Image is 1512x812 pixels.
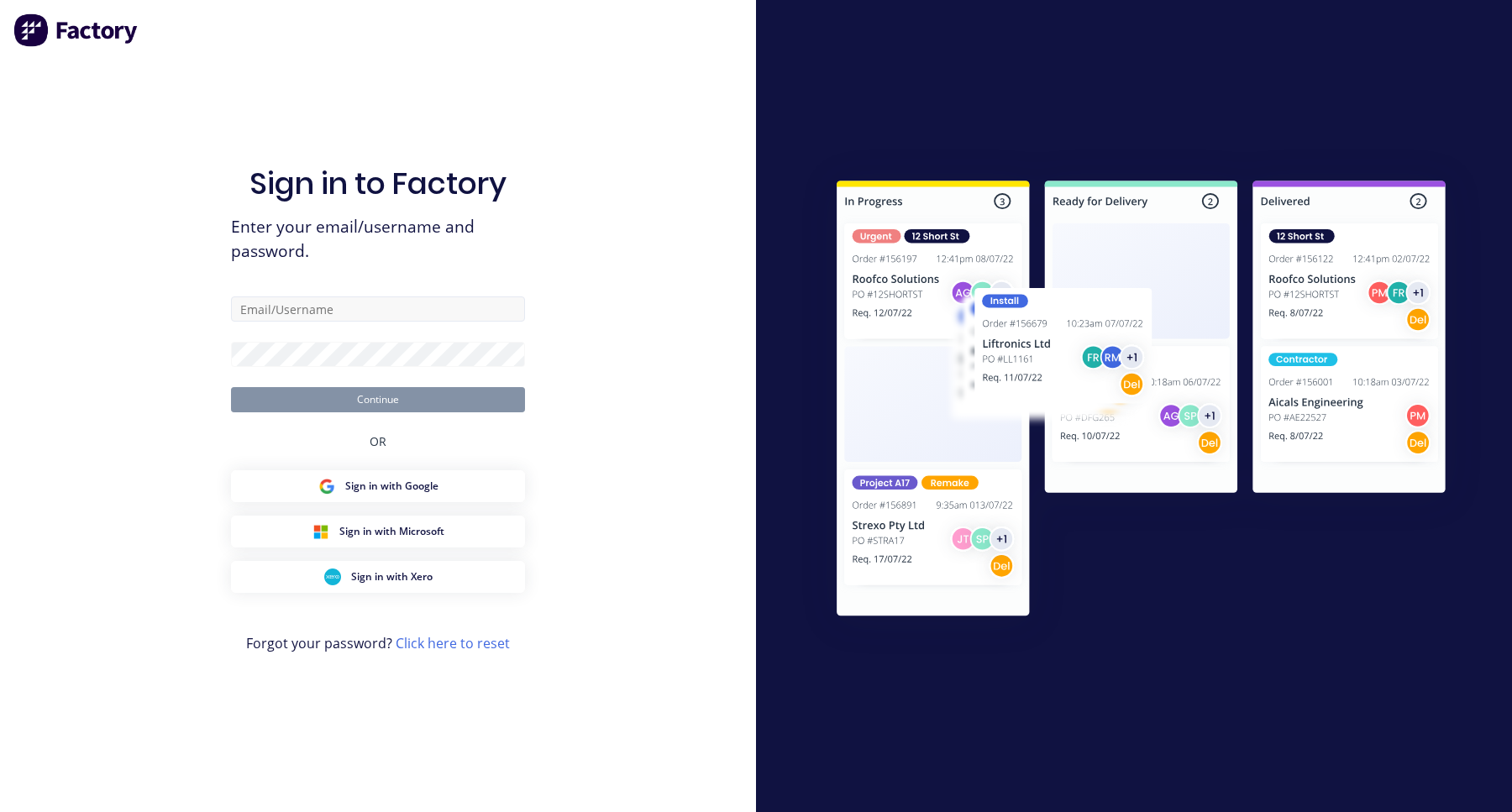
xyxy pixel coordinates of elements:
div: OR [370,412,386,470]
img: Xero Sign in [324,568,341,585]
img: Factory [13,13,139,47]
span: Sign in with Google [345,479,438,494]
button: Xero Sign inSign in with Xero [231,561,525,593]
span: Enter your email/username and password. [231,215,525,264]
h1: Sign in to Factory [249,165,507,202]
img: Google Sign in [318,478,335,495]
button: Continue [231,387,525,412]
img: Sign in [800,147,1483,656]
span: Forgot your password? [246,633,510,653]
button: Google Sign inSign in with Google [231,470,525,502]
span: Sign in with Microsoft [339,524,444,539]
a: Click here to reset [396,634,510,652]
button: Microsoft Sign inSign in with Microsoft [231,516,525,547]
img: Microsoft Sign in [312,523,329,540]
input: Email/Username [231,296,525,322]
span: Sign in with Xero [351,569,433,584]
